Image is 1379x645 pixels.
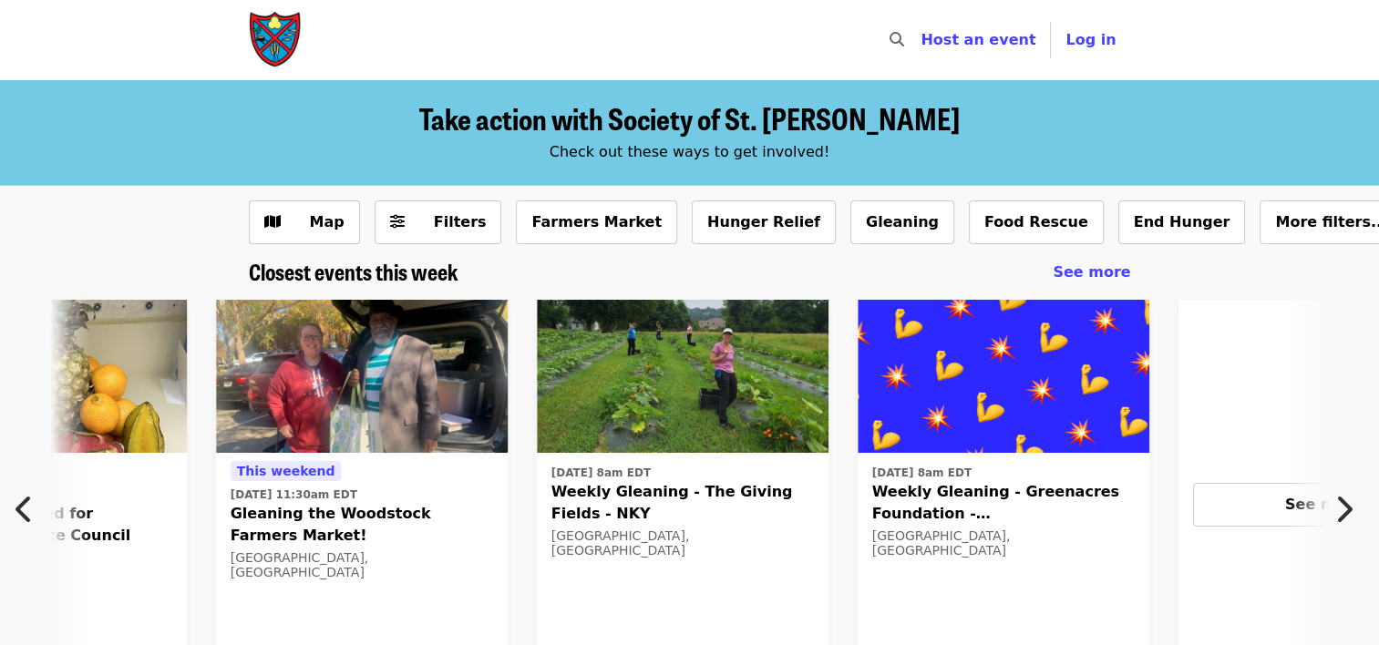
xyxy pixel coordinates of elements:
[890,31,904,48] i: search icon
[231,550,493,581] div: [GEOGRAPHIC_DATA], [GEOGRAPHIC_DATA]
[969,200,1104,244] button: Food Rescue
[234,259,1146,285] div: Closest events this week
[858,300,1149,453] img: Weekly Gleaning - Greenacres Foundation - Indian Hill organized by Society of St. Andrew
[419,97,960,139] span: Take action with Society of St. [PERSON_NAME]
[537,300,828,453] img: Weekly Gleaning - The Giving Fields - NKY organized by Society of St. Andrew
[1053,263,1130,281] span: See more
[15,492,34,527] i: chevron-left icon
[231,486,357,503] time: [DATE] 11:30am EDT
[1053,261,1130,283] a: See more
[551,528,814,559] div: [GEOGRAPHIC_DATA], [GEOGRAPHIC_DATA]
[249,200,360,244] button: Show map view
[249,255,458,287] span: Closest events this week
[1285,496,1363,513] span: See more
[390,213,405,230] i: sliders-h icon
[1051,22,1130,58] button: Log in
[231,503,493,547] span: Gleaning the Woodstock Farmers Market!
[249,141,1131,163] div: Check out these ways to get involved!
[872,481,1135,525] span: Weekly Gleaning - Greenacres Foundation - [GEOGRAPHIC_DATA]
[872,528,1135,559] div: [GEOGRAPHIC_DATA], [GEOGRAPHIC_DATA]
[216,300,508,453] img: Gleaning the Woodstock Farmers Market! organized by Society of St. Andrew
[516,200,677,244] button: Farmers Market
[921,31,1035,48] a: Host an event
[551,465,651,481] time: [DATE] 8am EDT
[249,11,304,69] img: Society of St. Andrew - Home
[551,481,814,525] span: Weekly Gleaning - The Giving Fields - NKY
[237,464,335,478] span: This weekend
[434,213,487,230] span: Filters
[1334,492,1353,527] i: chevron-right icon
[264,213,281,230] i: map icon
[1118,200,1246,244] button: End Hunger
[249,259,458,285] a: Closest events this week
[375,200,502,244] button: Filters (0 selected)
[1065,31,1116,48] span: Log in
[310,213,345,230] span: Map
[872,465,972,481] time: [DATE] 8am EDT
[692,200,836,244] button: Hunger Relief
[850,200,954,244] button: Gleaning
[1319,484,1379,535] button: Next item
[915,18,930,62] input: Search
